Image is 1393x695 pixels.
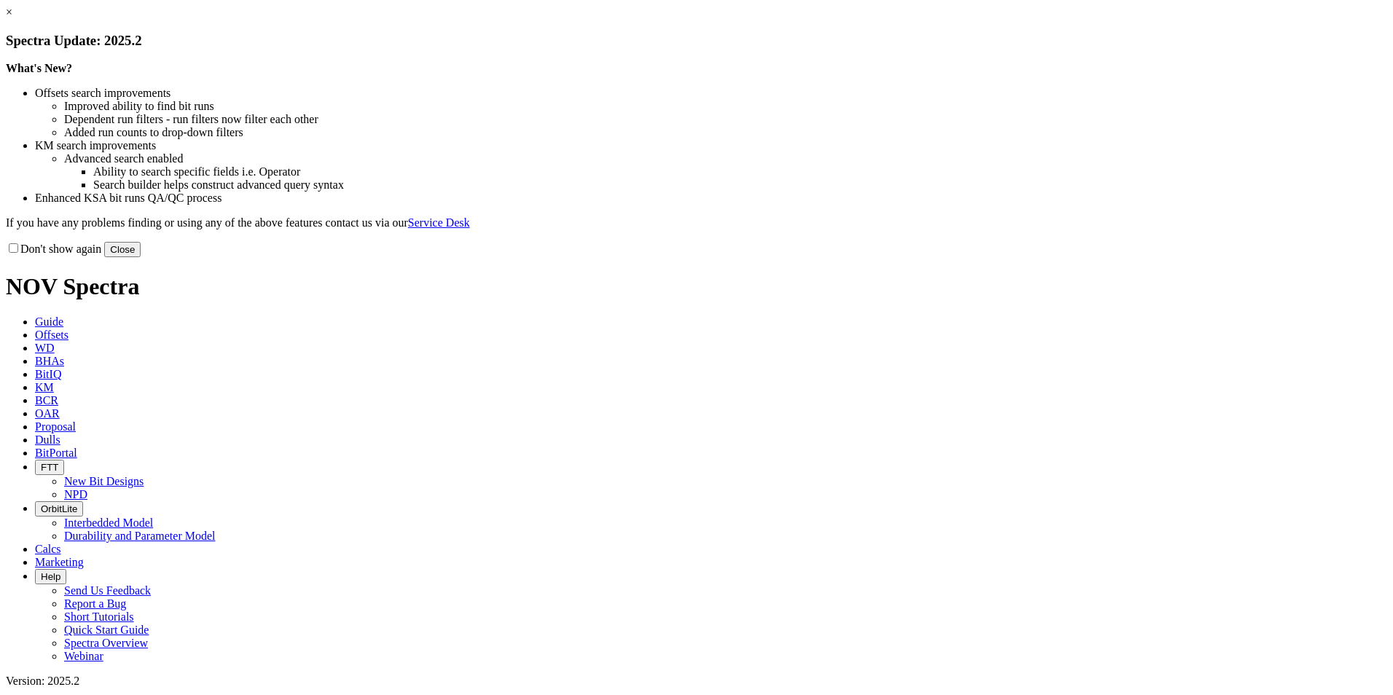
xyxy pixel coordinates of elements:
a: Send Us Feedback [64,584,151,597]
li: Improved ability to find bit runs [64,100,1387,113]
h1: NOV Spectra [6,273,1387,300]
span: BHAs [35,355,64,367]
a: Interbedded Model [64,517,153,529]
li: KM search improvements [35,139,1387,152]
a: Short Tutorials [64,610,134,623]
span: Proposal [35,420,76,433]
input: Don't show again [9,243,18,253]
li: Enhanced KSA bit runs QA/QC process [35,192,1387,205]
li: Dependent run filters - run filters now filter each other [64,113,1387,126]
span: FTT [41,462,58,473]
span: Calcs [35,543,61,555]
a: NPD [64,488,87,500]
div: Version: 2025.2 [6,675,1387,688]
span: Help [41,571,60,582]
span: OrbitLite [41,503,77,514]
li: Advanced search enabled [64,152,1387,165]
h3: Spectra Update: 2025.2 [6,33,1387,49]
span: BCR [35,394,58,407]
a: New Bit Designs [64,475,144,487]
span: OAR [35,407,60,420]
span: WD [35,342,55,354]
strong: What's New? [6,62,72,74]
span: BitIQ [35,368,61,380]
a: Durability and Parameter Model [64,530,216,542]
span: KM [35,381,54,393]
a: Webinar [64,650,103,662]
p: If you have any problems finding or using any of the above features contact us via our [6,216,1387,229]
li: Added run counts to drop-down filters [64,126,1387,139]
li: Search builder helps construct advanced query syntax [93,178,1387,192]
a: × [6,6,12,18]
a: Service Desk [408,216,470,229]
a: Spectra Overview [64,637,148,649]
button: Close [104,242,141,257]
span: Marketing [35,556,84,568]
a: Report a Bug [64,597,126,610]
a: Quick Start Guide [64,624,149,636]
span: Dulls [35,433,60,446]
label: Don't show again [6,243,101,255]
li: Ability to search specific fields i.e. Operator [93,165,1387,178]
span: BitPortal [35,447,77,459]
li: Offsets search improvements [35,87,1387,100]
span: Guide [35,315,63,328]
span: Offsets [35,329,68,341]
